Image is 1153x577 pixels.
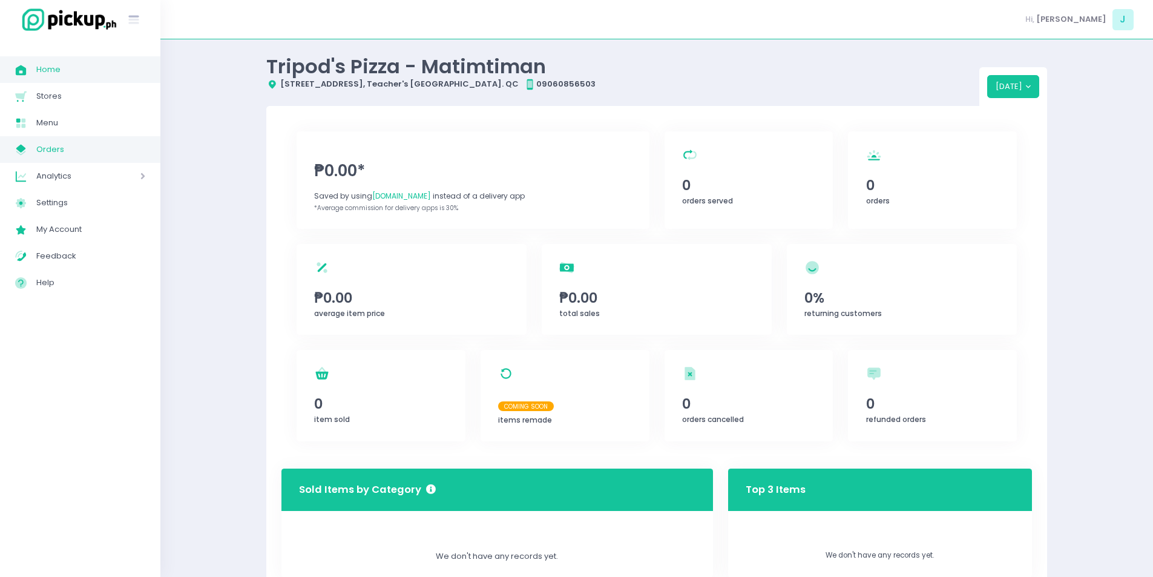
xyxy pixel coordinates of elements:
a: 0orders cancelled [665,350,833,441]
a: 0orders served [665,131,833,229]
a: 0refunded orders [848,350,1017,441]
span: Analytics [36,168,106,184]
span: ₱0.00 [314,288,509,308]
span: Home [36,62,145,77]
button: [DATE] [987,75,1040,98]
span: item sold [314,414,350,424]
h3: Sold Items by Category [299,483,436,498]
span: [DOMAIN_NAME] [372,191,431,201]
span: orders cancelled [682,414,744,424]
div: Saved by using instead of a delivery app [314,191,631,202]
a: ₱0.00average item price [297,244,527,335]
span: orders [866,196,890,206]
a: 0orders [848,131,1017,229]
span: items remade [498,415,552,425]
span: 0 [682,394,815,414]
span: total sales [559,308,600,318]
span: *Average commission for delivery apps is 30% [314,203,458,213]
img: logo [15,7,118,33]
span: 0% [804,288,999,308]
span: 0 [682,175,815,196]
span: ₱0.00 [559,288,754,308]
a: 0item sold [297,350,465,441]
span: Hi, [1025,13,1034,25]
span: Coming Soon [498,401,554,411]
div: We don't have any records yet. [299,550,695,562]
span: 0 [866,394,999,414]
span: Menu [36,115,145,131]
a: ₱0.00total sales [542,244,772,335]
span: refunded orders [866,414,926,424]
span: My Account [36,222,145,237]
span: Stores [36,88,145,104]
span: average item price [314,308,385,318]
div: [STREET_ADDRESS], Teacher's [GEOGRAPHIC_DATA]. QC 09060856503 [266,78,979,90]
span: J [1112,9,1134,30]
span: [PERSON_NAME] [1036,13,1106,25]
span: 0 [866,175,999,196]
span: returning customers [804,308,882,318]
a: 0%returning customers [787,244,1017,335]
h3: Top 3 Items [746,472,806,507]
span: Settings [36,195,145,211]
span: Help [36,275,145,291]
span: orders served [682,196,733,206]
span: 0 [314,394,447,414]
span: Feedback [36,248,145,264]
p: We don't have any records yet. [746,550,1014,561]
span: ₱0.00* [314,159,631,183]
div: Tripod's Pizza - Matimtiman [266,54,979,78]
span: Orders [36,142,145,157]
